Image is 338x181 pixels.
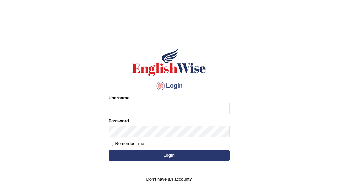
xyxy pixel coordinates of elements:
[109,118,129,124] label: Password
[109,95,130,101] label: Username
[109,140,144,147] label: Remember me
[109,81,230,91] h4: Login
[109,142,113,146] input: Remember me
[131,47,208,77] img: Logo of English Wise sign in for intelligent practice with AI
[109,150,230,161] button: Login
